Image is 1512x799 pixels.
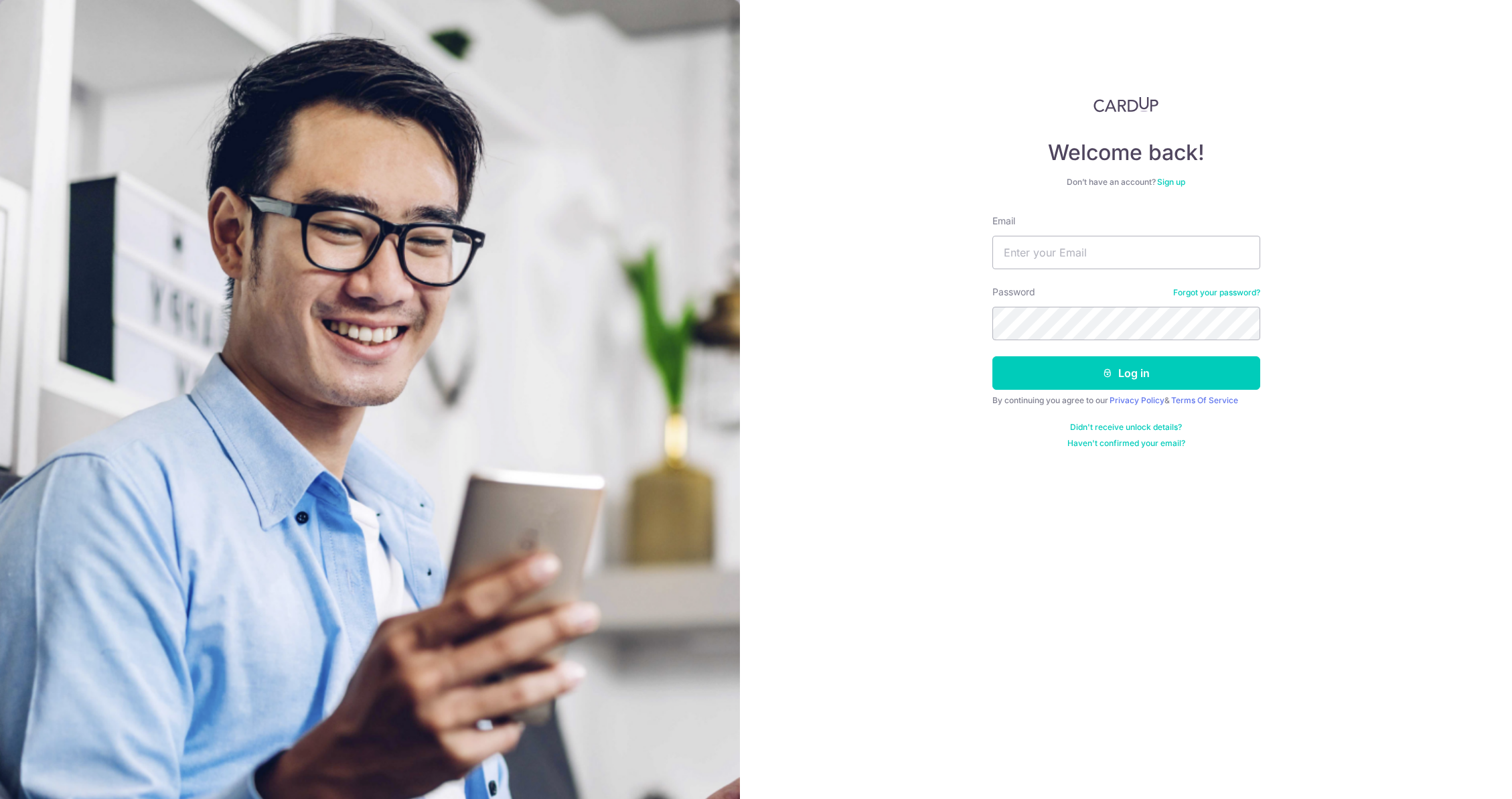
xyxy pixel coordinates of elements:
[992,139,1260,166] h4: Welcome back!
[1173,287,1260,298] a: Forgot your password?
[992,177,1260,188] div: Don’t have an account?
[1157,177,1185,187] a: Sign up
[992,395,1260,406] div: By continuing you agree to our &
[1110,395,1164,405] a: Privacy Policy
[1067,438,1185,449] a: Haven't confirmed your email?
[992,214,1015,228] label: Email
[1093,96,1159,113] img: CardUp Logo
[992,356,1260,390] button: Log in
[1070,422,1182,433] a: Didn't receive unlock details?
[1171,395,1238,405] a: Terms Of Service
[992,285,1035,299] label: Password
[992,236,1260,269] input: Enter your Email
